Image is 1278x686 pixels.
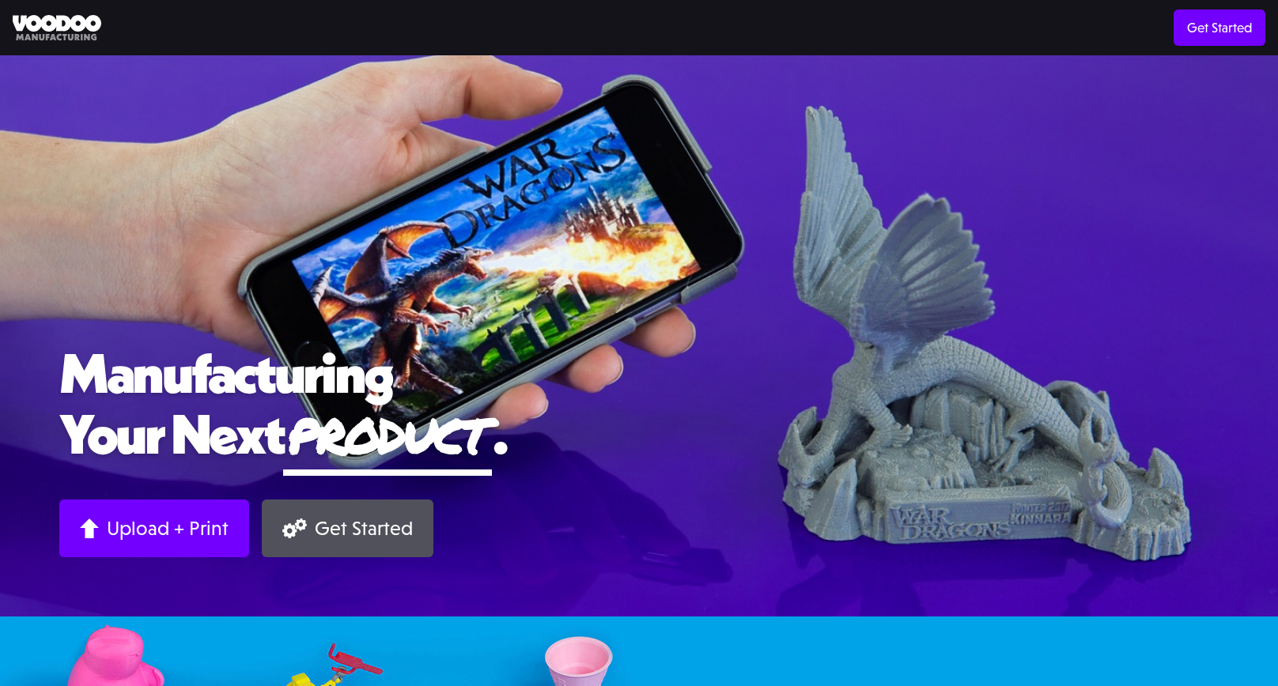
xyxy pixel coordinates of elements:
[283,400,492,469] span: product
[59,499,249,557] a: Upload + Print
[13,15,101,41] img: Voodoo Manufacturing logo
[80,518,99,538] img: Arrow up
[262,499,433,557] a: Get Started
[282,518,307,538] img: Gears
[107,516,229,541] div: Upload + Print
[1174,9,1265,46] a: Get Started
[59,342,1219,476] h1: Manufacturing Your Next .
[315,516,413,541] div: Get Started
